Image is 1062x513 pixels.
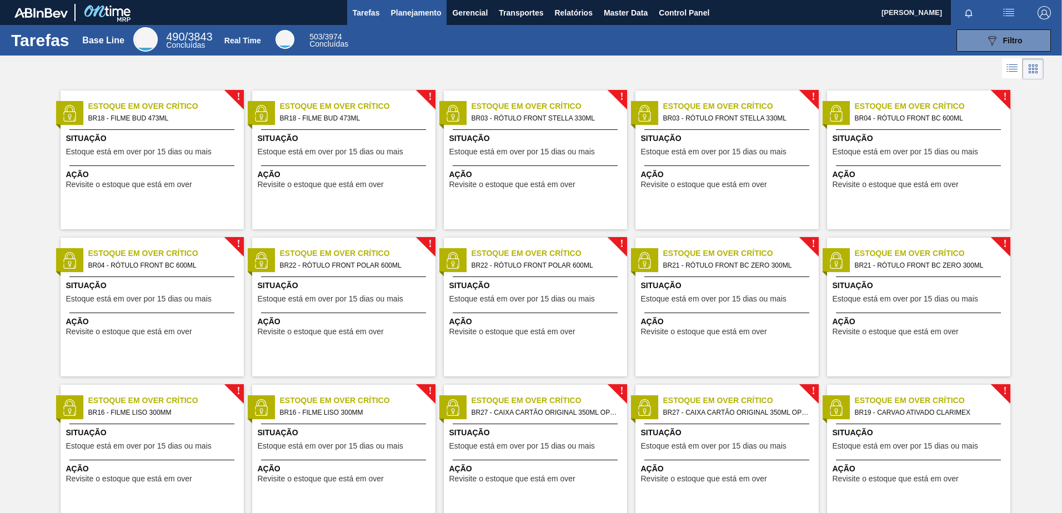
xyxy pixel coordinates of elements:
[472,395,627,406] span: Estoque em Over Crítico
[353,6,380,19] span: Tarefas
[620,387,623,395] span: !
[641,295,787,303] span: Estoque está em over por 15 dias ou mais
[641,133,816,144] span: Situação
[663,406,810,419] span: BR27 - CAIXA CARTÃO ORIGINAL 350ML OPEN CORNER
[133,27,158,52] div: Base Line
[449,316,624,328] span: Ação
[855,259,1001,271] span: BR21 - RÓTULO FRONT BC ZERO 300ML
[258,295,403,303] span: Estoque está em over por 15 dias ou mais
[636,399,653,416] img: status
[253,252,269,269] img: status
[472,248,627,259] span: Estoque em Over Crítico
[449,427,624,439] span: Situação
[237,93,240,101] span: !
[66,280,241,291] span: Situação
[855,112,1001,124] span: BR04 - RÓTULO FRONT BC 600ML
[620,240,623,248] span: !
[258,180,384,189] span: Revisite o estoque que está em over
[1023,58,1044,79] div: Visão em Cards
[604,6,648,19] span: Master Data
[833,148,978,156] span: Estoque está em over por 15 dias ou mais
[828,399,844,416] img: status
[280,395,435,406] span: Estoque em Over Crítico
[641,169,816,180] span: Ação
[833,280,1008,291] span: Situação
[11,34,69,47] h1: Tarefas
[449,169,624,180] span: Ação
[855,248,1010,259] span: Estoque em Over Crítico
[449,148,595,156] span: Estoque está em over por 15 dias ou mais
[833,180,959,189] span: Revisite o estoque que está em over
[951,5,986,21] button: Notificações
[663,248,819,259] span: Estoque em Over Crítico
[620,93,623,101] span: !
[1003,240,1006,248] span: !
[82,36,124,46] div: Base Line
[855,100,1010,112] span: Estoque em Over Crítico
[258,316,433,328] span: Ação
[88,100,244,112] span: Estoque em Over Crítico
[428,387,432,395] span: !
[833,475,959,483] span: Revisite o estoque que está em over
[641,148,787,156] span: Estoque está em over por 15 dias ou mais
[833,169,1008,180] span: Ação
[636,105,653,122] img: status
[88,395,244,406] span: Estoque em Over Crítico
[449,180,575,189] span: Revisite o estoque que está em over
[253,105,269,122] img: status
[828,252,844,269] img: status
[663,100,819,112] span: Estoque em Over Crítico
[88,112,235,124] span: BR18 - FILME BUD 473ML
[641,328,767,336] span: Revisite o estoque que está em over
[449,133,624,144] span: Situação
[14,8,68,18] img: TNhmsLtSVTkK8tSr43FrP2fwEKptu5GPRR3wAAAABJRU5ErkJggg==
[309,39,348,48] span: Concluídas
[1038,6,1051,19] img: Logout
[833,133,1008,144] span: Situação
[258,148,403,156] span: Estoque está em over por 15 dias ou mais
[833,463,1008,475] span: Ação
[1003,387,1006,395] span: !
[641,475,767,483] span: Revisite o estoque que está em over
[663,395,819,406] span: Estoque em Over Crítico
[641,442,787,450] span: Estoque está em over por 15 dias ou mais
[280,406,427,419] span: BR16 - FILME LISO 300MM
[828,105,844,122] img: status
[258,442,403,450] span: Estoque está em over por 15 dias ou mais
[499,6,543,19] span: Transportes
[66,316,241,328] span: Ação
[280,248,435,259] span: Estoque em Over Crítico
[1002,6,1015,19] img: userActions
[280,259,427,271] span: BR22 - RÓTULO FRONT POLAR 600ML
[444,252,461,269] img: status
[258,427,433,439] span: Situação
[641,463,816,475] span: Ação
[237,387,240,395] span: !
[390,6,441,19] span: Planejamento
[66,328,192,336] span: Revisite o estoque que está em over
[811,387,815,395] span: !
[833,427,1008,439] span: Situação
[833,328,959,336] span: Revisite o estoque que está em over
[811,240,815,248] span: !
[61,252,78,269] img: status
[258,169,433,180] span: Ação
[66,148,212,156] span: Estoque está em over por 15 dias ou mais
[855,406,1001,419] span: BR19 - CARVAO ATIVADO CLARIMEX
[449,442,595,450] span: Estoque está em over por 15 dias ou mais
[956,29,1051,52] button: Filtro
[428,93,432,101] span: !
[66,475,192,483] span: Revisite o estoque que está em over
[449,475,575,483] span: Revisite o estoque que está em over
[66,133,241,144] span: Situação
[224,36,261,45] div: Real Time
[258,463,433,475] span: Ação
[88,248,244,259] span: Estoque em Over Crítico
[472,259,618,271] span: BR22 - RÓTULO FRONT POLAR 600ML
[166,32,212,49] div: Base Line
[428,240,432,248] span: !
[641,280,816,291] span: Situação
[1003,93,1006,101] span: !
[449,463,624,475] span: Ação
[66,180,192,189] span: Revisite o estoque que está em over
